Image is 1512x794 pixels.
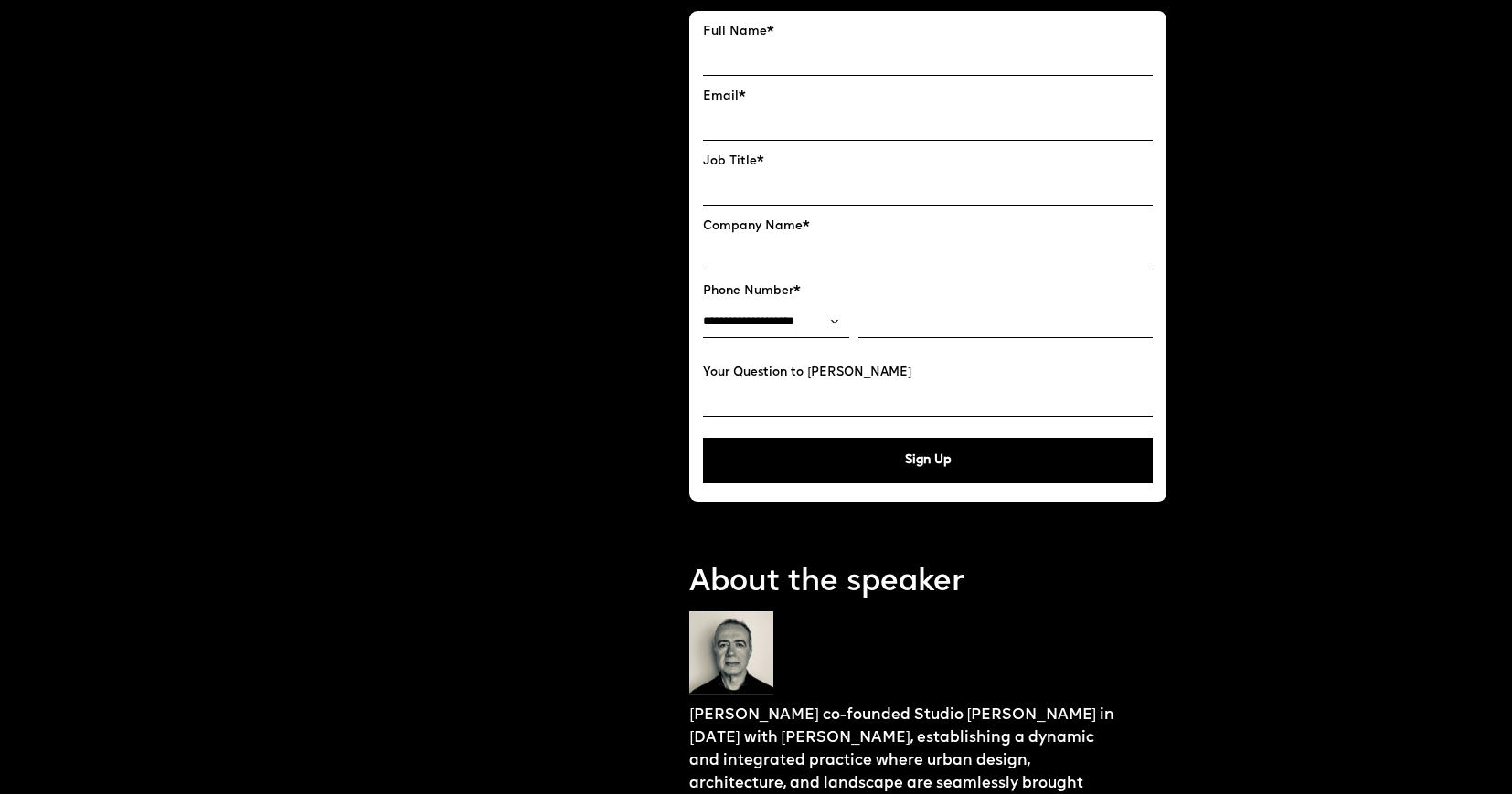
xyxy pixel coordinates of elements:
[703,25,1153,39] label: Full Name
[703,90,1153,104] label: Email
[703,154,1153,169] label: Job Title
[703,219,1153,234] label: Company Name
[703,284,1153,299] label: Phone Number
[689,562,1166,604] p: About the speaker
[703,365,1153,380] label: Your Question to [PERSON_NAME]
[703,438,1153,483] button: Sign Up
